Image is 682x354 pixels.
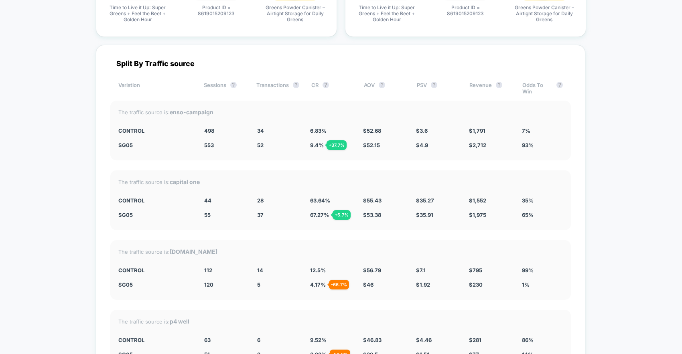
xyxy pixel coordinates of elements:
span: $ 1,975 [469,212,486,218]
div: 7% [522,127,563,134]
div: CONTROL [118,127,192,134]
strong: [DOMAIN_NAME] [170,248,217,255]
span: 120 [204,281,213,288]
div: Split By Traffic source [110,59,571,68]
span: 37 [257,212,264,218]
span: 12.5 % [310,267,326,273]
button: ? [379,82,385,88]
div: Odds To Win [522,82,563,95]
span: Greens Powder Canister – Airtight Storage for Daily Greens [265,4,325,22]
div: + 5.7 % [333,210,351,220]
span: $ 4.46 [416,337,432,343]
span: 112 [204,267,212,273]
span: $ 35.27 [416,197,434,204]
span: 34 [257,127,264,134]
span: 9.52 % [310,337,327,343]
button: ? [230,82,237,88]
span: $ 46.83 [363,337,382,343]
div: 1% [522,281,563,288]
span: 5 [257,281,260,288]
span: 6 [257,337,260,343]
div: Transactions [256,82,299,95]
span: $ 795 [469,267,482,273]
div: The traffic source is: [118,178,563,185]
span: $ 1,552 [469,197,486,204]
span: 55 [204,212,211,218]
span: $ 4.9 [416,142,428,148]
span: 9.4 % [310,142,324,148]
div: The traffic source is: [118,248,563,255]
div: CONTROL [118,197,192,204]
div: 93% [522,142,563,148]
div: Revenue [469,82,510,95]
span: $ 7.1 [416,267,426,273]
div: CONTROL [118,337,192,343]
span: $ 2,712 [469,142,486,148]
div: 35% [522,197,563,204]
span: 63.64 % [310,197,330,204]
span: 28 [257,197,264,204]
button: ? [323,82,329,88]
span: $ 46 [363,281,373,288]
span: $ 53.38 [363,212,381,218]
strong: p4 well [170,318,189,325]
span: $ 35.91 [416,212,433,218]
span: Greens Powder Canister – Airtight Storage for Daily Greens [514,4,574,22]
div: AOV [364,82,404,95]
span: 44 [204,197,211,204]
span: $ 1.92 [416,281,430,288]
div: SG05 [118,212,192,218]
span: Product ID = 8619015209123 [435,4,495,16]
button: ? [556,82,563,88]
span: 52 [257,142,264,148]
div: CR [311,82,352,95]
span: Time to Live it Up: Super Greens + Feel the Beet + Golden Hour [357,4,417,22]
span: 6.83 % [310,127,327,134]
button: ? [431,82,437,88]
span: 553 [204,142,214,148]
div: SG05 [118,281,192,288]
span: $ 56.79 [363,267,381,273]
span: $ 281 [469,337,481,343]
div: 99% [522,267,563,273]
span: 67.27 % [310,212,329,218]
div: Sessions [204,82,244,95]
span: $ 55.43 [363,197,382,204]
div: Variation [118,82,192,95]
span: $ 1,791 [469,127,485,134]
span: $ 52.15 [363,142,380,148]
div: 86% [522,337,563,343]
span: Time to Live it Up: Super Greens + Feel the Beet + Golden Hour [108,4,168,22]
span: 498 [204,127,214,134]
div: CONTROL [118,267,192,273]
div: 65% [522,212,563,218]
div: PSV [417,82,457,95]
div: SG05 [118,142,192,148]
button: ? [293,82,299,88]
span: $ 52.68 [363,127,381,134]
div: + 37.7 % [327,140,347,150]
div: The traffic source is: [118,318,563,325]
span: 4.17 % [310,281,326,288]
div: - 66.7 % [329,280,349,289]
span: $ 230 [469,281,483,288]
span: $ 3.6 [416,127,428,134]
button: ? [496,82,502,88]
strong: capital one [170,178,200,185]
strong: enso-campaign [170,109,213,115]
span: Product ID = 8619015209123 [186,4,246,16]
div: The traffic source is: [118,109,563,115]
span: 14 [257,267,263,273]
span: 63 [204,337,211,343]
